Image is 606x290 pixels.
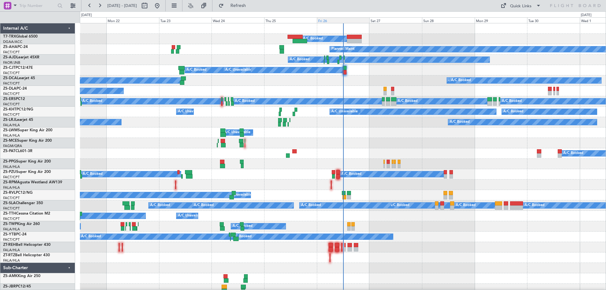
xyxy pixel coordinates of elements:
[451,76,471,85] div: A/C Booked
[3,108,33,111] a: ZS-KHTPC12/NG
[3,92,20,96] a: FACT/CPT
[449,76,468,85] div: A/C Booked
[3,76,35,80] a: ZS-DCALearjet 45
[3,144,22,148] a: FAGM/QRA
[3,149,33,153] a: ZS-PATCL601-3R
[3,212,16,216] span: ZS-TTH
[456,201,476,210] div: A/C Booked
[3,133,20,138] a: FALA/HLA
[225,190,252,200] div: A/C Unavailable
[3,222,17,226] span: ZS-TWP
[3,216,20,221] a: FACT/CPT
[3,139,52,143] a: ZS-MCESuper King Air 200
[150,201,170,210] div: A/C Booked
[81,232,101,241] div: A/C Booked
[398,97,418,106] div: A/C Booked
[422,17,475,23] div: Sun 28
[3,50,20,55] a: FACT/CPT
[3,35,16,38] span: T7-TRX
[3,233,16,236] span: ZS-YTB
[3,181,17,184] span: ZS-RPM
[3,71,20,75] a: FACT/CPT
[3,191,16,195] span: ZS-RVL
[503,107,523,116] div: A/C Booked
[3,206,20,211] a: FACT/CPT
[3,227,20,232] a: FALA/HLA
[178,211,204,221] div: A/C Unavailable
[225,65,252,75] div: A/C Unavailable
[54,17,107,23] div: Sun 21
[3,185,20,190] a: FALA/HLA
[232,232,252,241] div: A/C Booked
[216,1,253,11] button: Refresh
[225,3,252,8] span: Refresh
[3,149,15,153] span: ZS-PAT
[527,17,580,23] div: Tue 30
[3,56,16,59] span: ZS-AJD
[3,139,17,143] span: ZS-MCE
[81,13,92,18] div: [DATE]
[3,285,16,288] span: ZS-JBR
[3,170,51,174] a: ZS-PZUSuper King Air 200
[235,97,255,106] div: A/C Booked
[3,160,16,163] span: ZS-PPG
[178,107,204,116] div: A/C Unavailable
[82,97,102,106] div: A/C Booked
[581,13,591,18] div: [DATE]
[3,222,40,226] a: ZS-TWPKing Air 260
[19,1,56,10] input: Trip Number
[3,87,16,91] span: ZS-DLA
[3,237,20,242] a: FACT/CPT
[3,97,16,101] span: ZS-ERS
[497,1,544,11] button: Quick Links
[3,243,16,247] span: ZT-REH
[187,65,206,75] div: A/C Booked
[3,175,20,180] a: FACT/CPT
[3,128,18,132] span: ZS-LWM
[3,108,16,111] span: ZS-KHT
[106,17,159,23] div: Mon 22
[3,128,52,132] a: ZS-LWMSuper King Air 200
[3,160,51,163] a: ZS-PPGSuper King Air 200
[389,201,409,210] div: A/C Booked
[3,243,50,247] a: ZT-REHBell Helicopter 430
[3,35,38,38] a: T7-TRXGlobal 6500
[317,17,370,23] div: Fri 26
[3,97,25,101] a: ZS-ERSPC12
[3,102,20,107] a: FACT/CPT
[107,3,137,9] span: [DATE] - [DATE]
[3,118,15,122] span: ZS-LRJ
[3,253,15,257] span: ZT-RTZ
[563,149,583,158] div: A/C Booked
[3,248,20,252] a: FALA/HLA
[290,55,310,64] div: A/C Booked
[3,196,20,200] a: FACT/CPT
[3,87,27,91] a: ZS-DLAPC-24
[3,76,17,80] span: ZS-DCA
[233,222,252,231] div: A/C Booked
[3,164,20,169] a: FALA/HLA
[3,60,20,65] a: FAOR/JNB
[3,285,31,288] a: ZS-JBRPC12/45
[3,258,20,263] a: FALA/HLA
[264,17,317,23] div: Thu 25
[3,66,33,70] a: ZS-CJTPC12/47E
[3,45,17,49] span: ZS-AHA
[3,112,20,117] a: FACT/CPT
[3,191,33,195] a: ZS-RVLPC12/NG
[3,118,33,122] a: ZS-LRJLearjet 45
[342,169,361,179] div: A/C Booked
[159,17,212,23] div: Tue 23
[3,66,15,70] span: ZS-CJT
[3,233,27,236] a: ZS-YTBPC-24
[3,81,20,86] a: FACT/CPT
[224,128,250,137] div: A/C Unavailable
[83,169,103,179] div: A/C Booked
[450,117,470,127] div: A/C Booked
[3,123,20,127] a: FALA/HLA
[525,201,544,210] div: A/C Booked
[3,170,16,174] span: ZS-PZU
[211,17,264,23] div: Wed 24
[3,45,28,49] a: ZS-AHAPC-24
[475,17,527,23] div: Mon 29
